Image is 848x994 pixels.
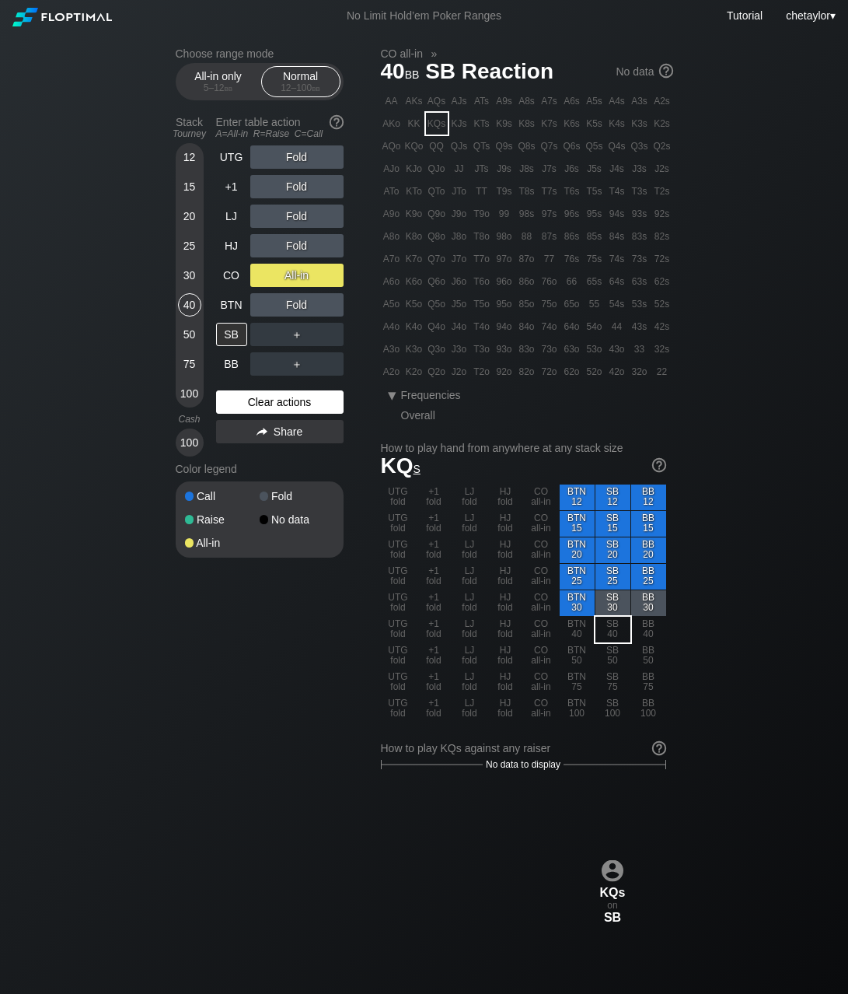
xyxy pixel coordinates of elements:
[561,338,583,360] div: 63o
[169,414,210,425] div: Cash
[629,361,651,383] div: 32o
[216,128,344,139] div: A=All-in R=Raise C=Call
[516,361,538,383] div: 82o
[494,180,515,202] div: T9s
[651,226,673,247] div: 82s
[494,203,515,225] div: 99
[381,670,416,695] div: UTG fold
[488,643,523,669] div: HJ fold
[584,113,605,135] div: K5s
[631,590,666,616] div: BB 30
[423,60,556,86] span: SB Reaction
[379,60,422,86] span: 40
[524,537,559,563] div: CO all-in
[381,643,416,669] div: UTG fold
[584,203,605,225] div: 95s
[606,135,628,157] div: Q4s
[561,248,583,270] div: 76s
[403,338,425,360] div: K3o
[629,316,651,338] div: 43s
[176,47,344,60] h2: Choose range mode
[381,203,403,225] div: A9o
[448,113,470,135] div: KJs
[516,316,538,338] div: 84o
[539,248,560,270] div: 77
[381,590,416,616] div: UTG fold
[606,113,628,135] div: K4s
[561,90,583,112] div: A6s
[426,90,448,112] div: AQs
[516,90,538,112] div: A8s
[216,264,247,287] div: CO
[616,65,672,79] div: No data
[539,338,560,360] div: 73o
[452,590,487,616] div: LJ fold
[516,271,538,292] div: 86o
[452,670,487,695] div: LJ fold
[524,485,559,510] div: CO all-in
[584,293,605,315] div: 55
[584,158,605,180] div: J5s
[381,338,403,360] div: A3o
[178,382,201,405] div: 100
[516,226,538,247] div: 88
[488,590,523,616] div: HJ fold
[471,361,493,383] div: T2o
[606,338,628,360] div: 43o
[216,420,344,443] div: Share
[539,135,560,157] div: Q7s
[606,271,628,292] div: 64s
[516,180,538,202] div: T8s
[595,617,630,642] div: SB 40
[584,90,605,112] div: A5s
[539,113,560,135] div: K7s
[403,361,425,383] div: K2o
[381,453,421,478] span: KQ
[561,113,583,135] div: K6s
[524,564,559,590] div: CO all-in
[448,361,470,383] div: J2o
[216,293,247,317] div: BTN
[539,158,560,180] div: J7s
[494,90,515,112] div: A9s
[651,338,673,360] div: 32s
[169,110,210,145] div: Stack
[448,158,470,180] div: JJ
[176,457,344,481] div: Color legend
[452,485,487,510] div: LJ fold
[560,485,595,510] div: BTN 12
[606,203,628,225] div: 94s
[250,145,344,169] div: Fold
[178,175,201,198] div: 15
[606,226,628,247] div: 84s
[488,537,523,563] div: HJ fold
[268,82,333,93] div: 12 – 100
[516,203,538,225] div: 98s
[629,293,651,315] div: 53s
[417,617,452,642] div: +1 fold
[488,617,523,642] div: HJ fold
[651,457,668,474] img: help.32db89a4.svg
[403,316,425,338] div: K4o
[426,158,448,180] div: QJo
[216,110,344,145] div: Enter table action
[178,205,201,228] div: 20
[405,65,420,82] span: bb
[727,9,763,22] a: Tutorial
[606,248,628,270] div: 74s
[381,293,403,315] div: A5o
[539,293,560,315] div: 75o
[629,248,651,270] div: 73s
[560,590,595,616] div: BTN 30
[561,271,583,292] div: 66
[448,316,470,338] div: J4o
[381,564,416,590] div: UTG fold
[606,361,628,383] div: 42o
[488,485,523,510] div: HJ fold
[494,293,515,315] div: 95o
[651,203,673,225] div: 92s
[381,248,403,270] div: A7o
[560,511,595,537] div: BTN 15
[423,47,445,60] span: »
[606,158,628,180] div: J4s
